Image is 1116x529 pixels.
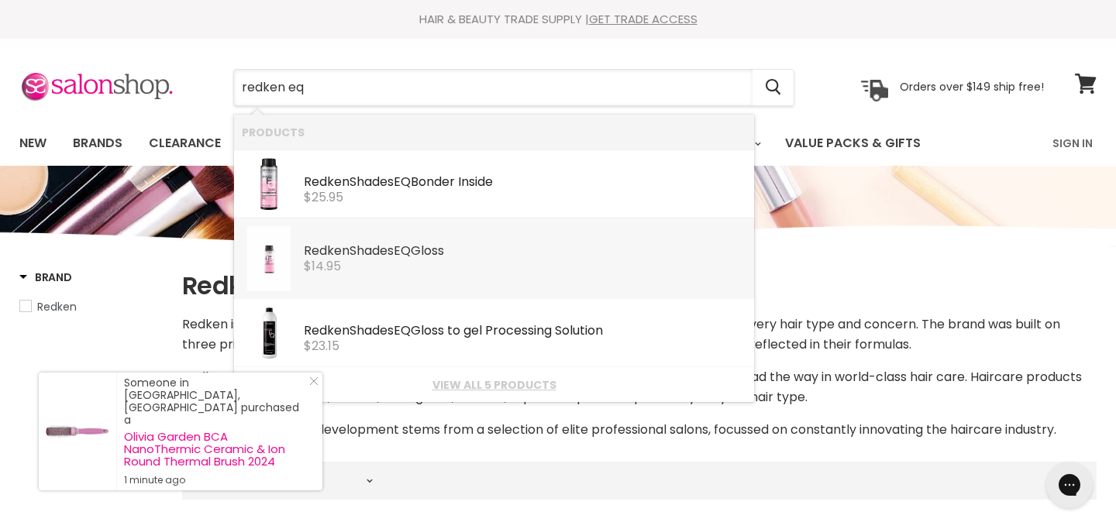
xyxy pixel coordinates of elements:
[242,379,746,391] a: View all 5 products
[394,173,411,191] b: EQ
[182,314,1097,355] p: Redken is one of the world’s most famed haircare brands, with high quality items tailored to ever...
[37,299,77,314] span: Redken
[182,270,1097,302] h1: Redken
[242,306,296,360] img: Redken-Shades-EQ-Processing-Solution-Application-500ml_1800x1800_50c209be-1693-4ce1-9e1f-e3dbb22f...
[182,367,1097,407] p: Redken shampoo along with its conditioners, treatments, and styling products continues to lead th...
[304,321,350,339] b: Redken
[1038,456,1100,514] iframe: Gorgias live chat messenger
[304,175,746,191] div: Shades Bonder Inside
[304,337,339,355] span: $23.15
[394,242,411,259] b: EQ
[124,376,307,486] div: Someone in [GEOGRAPHIC_DATA], [GEOGRAPHIC_DATA] purchased a
[39,373,116,490] a: Visit product page
[394,321,411,339] b: EQ
[247,226,291,291] img: Shades_EQ_200x.png
[182,421,1056,438] span: Redken research and development stems from a selection of elite professional salons, focussed on ...
[753,70,794,105] button: Search
[589,11,697,27] a: GET TRADE ACCESS
[234,115,754,149] li: Products
[242,157,296,211] img: shadeseqbonderinside_200x.jpg
[8,121,988,166] ul: Main menu
[1043,127,1102,160] a: Sign In
[304,188,343,206] span: $25.95
[304,244,746,260] div: Shades Gloss
[19,298,163,315] a: Redken
[304,257,341,275] span: $14.95
[124,431,307,468] a: Olivia Garden BCA NanoThermic Ceramic & Ion Round Thermal Brush 2024
[304,324,746,340] div: Shades Gloss to gel Processing Solution
[19,270,72,285] h3: Brand
[234,70,753,105] input: Search
[233,69,794,106] form: Product
[900,80,1044,94] p: Orders over $149 ship free!
[137,127,232,160] a: Clearance
[303,376,319,392] a: Close Notification
[773,127,932,160] a: Value Packs & Gifts
[304,173,350,191] b: Redken
[234,149,754,218] li: Products: Redken Shades EQ Bonder Inside
[309,376,319,386] svg: Close Icon
[124,474,307,486] small: 1 minute ago
[304,242,350,259] b: Redken
[234,298,754,367] li: Products: Redken Shades EQ Gloss to gel Processing Solution
[234,218,754,298] li: Products: Redken Shades EQ Gloss
[234,367,754,402] li: View All
[8,127,58,160] a: New
[61,127,134,160] a: Brands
